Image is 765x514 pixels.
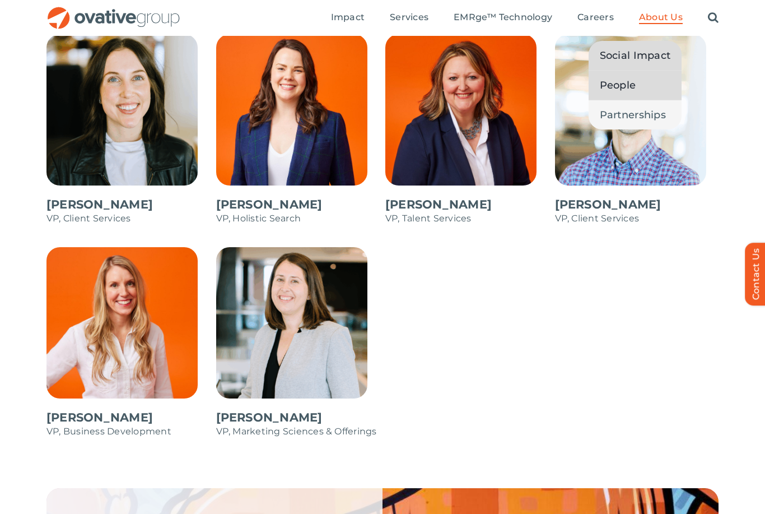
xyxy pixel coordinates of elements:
[331,12,365,23] span: Impact
[390,12,428,23] span: Services
[639,12,683,24] a: About Us
[46,6,181,16] a: OG_Full_horizontal_RGB
[454,12,552,23] span: EMRge™ Technology
[589,41,682,70] a: Social Impact
[600,48,671,63] span: Social Impact
[708,12,719,24] a: Search
[600,107,666,123] span: Partnerships
[600,77,636,93] span: People
[589,100,682,129] a: Partnerships
[577,12,614,23] span: Careers
[331,12,365,24] a: Impact
[454,12,552,24] a: EMRge™ Technology
[589,71,682,100] a: People
[577,12,614,24] a: Careers
[639,12,683,23] span: About Us
[390,12,428,24] a: Services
